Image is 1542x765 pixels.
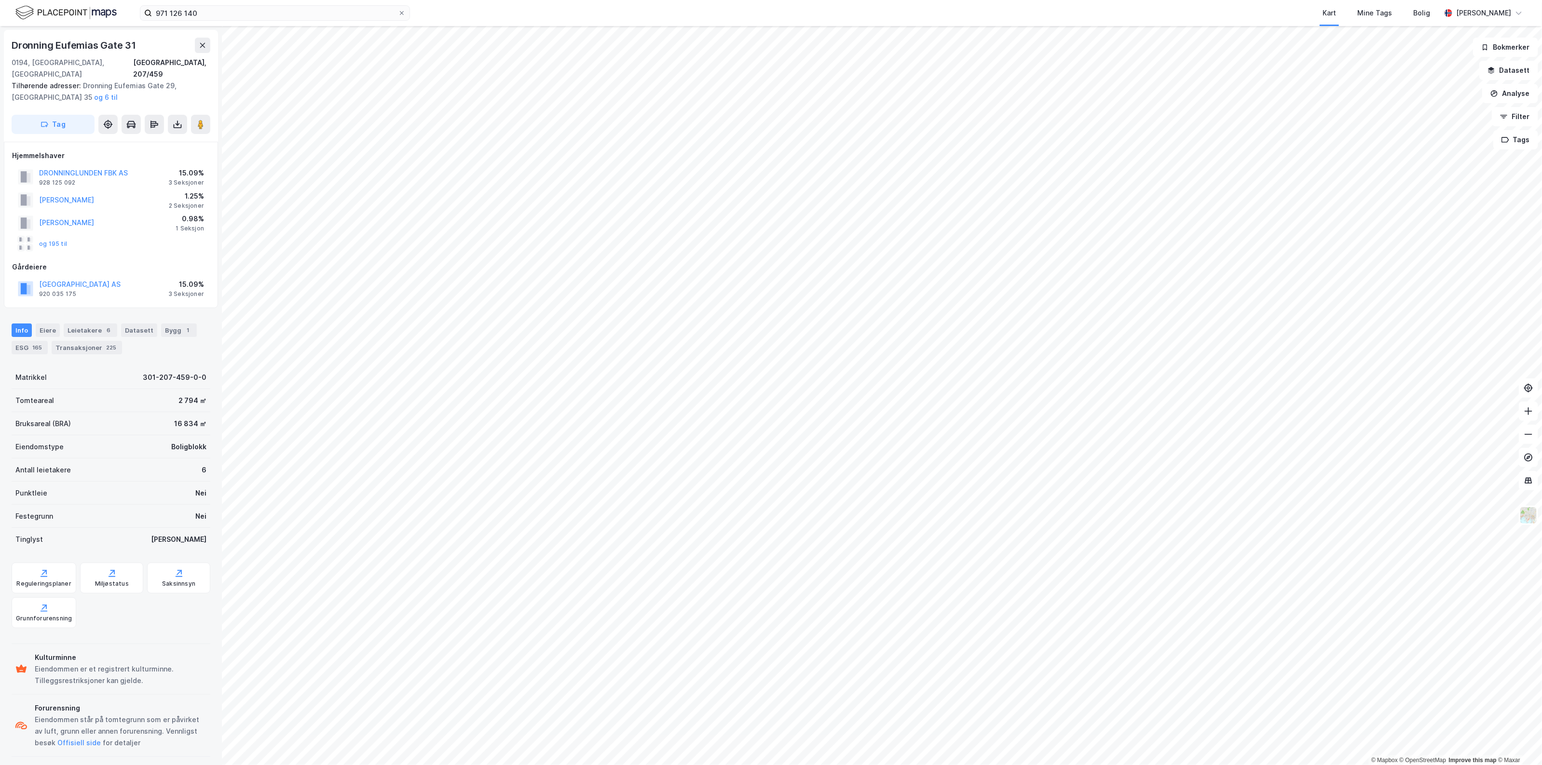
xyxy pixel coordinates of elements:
[1493,130,1538,149] button: Tags
[152,6,398,20] input: Søk på adresse, matrikkel, gårdeiere, leietakere eller personer
[15,4,117,21] img: logo.f888ab2527a4732fd821a326f86c7f29.svg
[12,80,203,103] div: Dronning Eufemias Gate 29, [GEOGRAPHIC_DATA] 35
[168,290,204,298] div: 3 Seksjoner
[195,510,206,522] div: Nei
[35,663,206,686] div: Eiendommen er et registrert kulturminne. Tilleggsrestriksjoner kan gjelde.
[36,323,60,337] div: Eiere
[195,487,206,499] div: Nei
[15,418,71,429] div: Bruksareal (BRA)
[1357,7,1392,19] div: Mine Tags
[1400,757,1446,764] a: OpenStreetMap
[95,580,129,588] div: Miljøstatus
[15,395,54,406] div: Tomteareal
[17,580,71,588] div: Reguleringsplaner
[162,580,195,588] div: Saksinnsyn
[12,261,210,273] div: Gårdeiere
[1449,757,1497,764] a: Improve this map
[15,510,53,522] div: Festegrunn
[52,341,122,354] div: Transaksjoner
[12,57,133,80] div: 0194, [GEOGRAPHIC_DATA], [GEOGRAPHIC_DATA]
[15,487,47,499] div: Punktleie
[12,341,48,354] div: ESG
[176,225,204,232] div: 1 Seksjon
[143,372,206,383] div: 301-207-459-0-0
[161,323,197,337] div: Bygg
[169,202,204,210] div: 2 Seksjoner
[104,325,113,335] div: 6
[15,441,64,453] div: Eiendomstype
[15,534,43,545] div: Tinglyst
[35,702,206,714] div: Forurensning
[12,150,210,161] div: Hjemmelshaver
[133,57,210,80] div: [GEOGRAPHIC_DATA], 207/459
[168,279,204,290] div: 15.09%
[15,372,47,383] div: Matrikkel
[1519,506,1538,524] img: Z
[1413,7,1430,19] div: Bolig
[1371,757,1398,764] a: Mapbox
[64,323,117,337] div: Leietakere
[169,190,204,202] div: 1.25%
[1479,61,1538,80] button: Datasett
[168,179,204,187] div: 3 Seksjoner
[35,652,206,663] div: Kulturminne
[174,418,206,429] div: 16 834 ㎡
[12,38,138,53] div: Dronning Eufemias Gate 31
[35,714,206,749] div: Eiendommen står på tomtegrunn som er påvirket av luft, grunn eller annen forurensning. Vennligst ...
[39,179,75,187] div: 928 125 092
[1323,7,1336,19] div: Kart
[168,167,204,179] div: 15.09%
[12,81,83,90] span: Tilhørende adresser:
[1494,719,1542,765] iframe: Chat Widget
[39,290,76,298] div: 920 035 175
[1473,38,1538,57] button: Bokmerker
[16,615,72,622] div: Grunnforurensning
[1482,84,1538,103] button: Analyse
[183,325,193,335] div: 1
[12,323,32,337] div: Info
[121,323,157,337] div: Datasett
[30,343,44,352] div: 165
[15,464,71,476] div: Antall leietakere
[1492,107,1538,126] button: Filter
[202,464,206,476] div: 6
[104,343,118,352] div: 225
[178,395,206,406] div: 2 794 ㎡
[12,115,95,134] button: Tag
[171,441,206,453] div: Boligblokk
[1456,7,1511,19] div: [PERSON_NAME]
[176,213,204,225] div: 0.98%
[151,534,206,545] div: [PERSON_NAME]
